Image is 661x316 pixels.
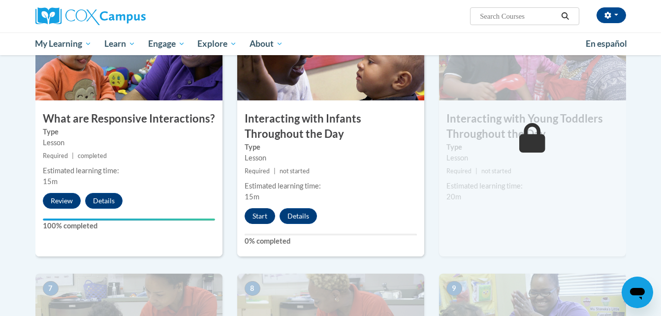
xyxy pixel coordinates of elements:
[148,38,185,50] span: Engage
[579,33,633,54] a: En español
[43,126,215,137] label: Type
[43,281,59,296] span: 7
[98,32,142,55] a: Learn
[29,32,98,55] a: My Learning
[35,7,146,25] img: Cox Campus
[142,32,191,55] a: Engage
[104,38,135,50] span: Learn
[43,177,58,186] span: 15m
[237,111,424,142] h3: Interacting with Infants Throughout the Day
[479,10,558,22] input: Search Courses
[586,38,627,49] span: En español
[597,7,626,23] button: Account Settings
[72,152,74,159] span: |
[245,281,260,296] span: 8
[439,111,626,142] h3: Interacting with Young Toddlers Throughout the Day
[280,167,310,175] span: not started
[43,219,215,221] div: Your progress
[35,38,92,50] span: My Learning
[481,167,511,175] span: not started
[245,153,417,163] div: Lesson
[245,192,259,201] span: 15m
[245,236,417,247] label: 0% completed
[245,167,270,175] span: Required
[280,208,317,224] button: Details
[197,38,237,50] span: Explore
[245,142,417,153] label: Type
[446,167,472,175] span: Required
[446,192,461,201] span: 20m
[475,167,477,175] span: |
[274,167,276,175] span: |
[446,153,619,163] div: Lesson
[245,208,275,224] button: Start
[446,281,462,296] span: 9
[43,152,68,159] span: Required
[85,193,123,209] button: Details
[21,32,641,55] div: Main menu
[43,193,81,209] button: Review
[78,152,107,159] span: completed
[43,221,215,231] label: 100% completed
[558,10,572,22] button: Search
[446,181,619,191] div: Estimated learning time:
[191,32,243,55] a: Explore
[43,165,215,176] div: Estimated learning time:
[43,137,215,148] div: Lesson
[622,277,653,308] iframe: Button to launch messaging window
[243,32,289,55] a: About
[446,142,619,153] label: Type
[250,38,283,50] span: About
[35,7,222,25] a: Cox Campus
[35,111,222,126] h3: What are Responsive Interactions?
[245,181,417,191] div: Estimated learning time:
